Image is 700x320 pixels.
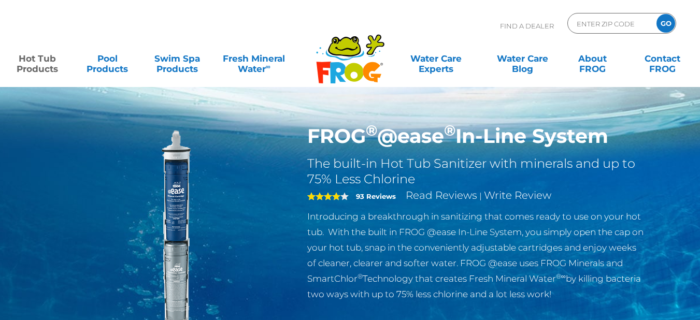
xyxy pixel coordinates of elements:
[406,189,477,201] a: Read Reviews
[80,48,135,69] a: PoolProducts
[10,48,65,69] a: Hot TubProducts
[495,48,550,69] a: Water CareBlog
[484,189,551,201] a: Write Review
[556,272,566,280] sup: ®∞
[307,209,646,302] p: Introducing a breakthrough in sanitizing that comes ready to use on your hot tub. With the built ...
[307,192,340,200] span: 4
[392,48,480,69] a: Water CareExperts
[358,272,363,280] sup: ®
[307,124,646,148] h1: FROG @ease In-Line System
[479,191,482,201] span: |
[310,21,390,84] img: Frog Products Logo
[444,121,455,139] sup: ®
[266,63,270,70] sup: ∞
[656,14,675,33] input: GO
[500,13,554,39] p: Find A Dealer
[150,48,205,69] a: Swim SpaProducts
[635,48,690,69] a: ContactFROG
[565,48,620,69] a: AboutFROG
[307,156,646,187] h2: The built-in Hot Tub Sanitizer with minerals and up to 75% Less Chlorine
[356,192,396,200] strong: 93 Reviews
[220,48,288,69] a: Fresh MineralWater∞
[366,121,377,139] sup: ®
